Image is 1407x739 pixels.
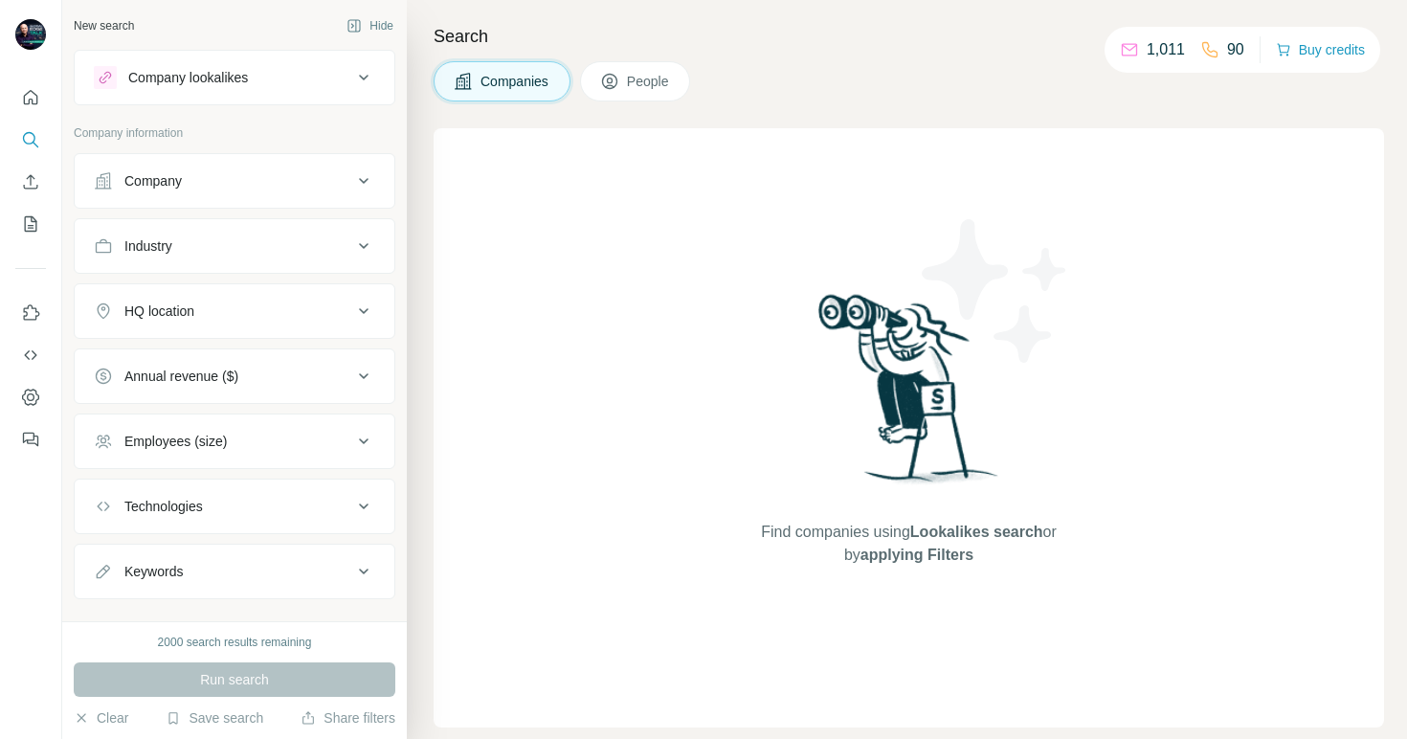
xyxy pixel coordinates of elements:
[75,353,394,399] button: Annual revenue ($)
[480,72,550,91] span: Companies
[124,497,203,516] div: Technologies
[909,205,1082,377] img: Surfe Illustration - Stars
[301,708,395,728] button: Share filters
[75,549,394,594] button: Keywords
[124,432,227,451] div: Employees (size)
[74,17,134,34] div: New search
[755,521,1061,567] span: Find companies using or by
[75,288,394,334] button: HQ location
[74,708,128,728] button: Clear
[128,68,248,87] div: Company lookalikes
[158,634,312,651] div: 2000 search results remaining
[15,165,46,199] button: Enrich CSV
[75,158,394,204] button: Company
[75,483,394,529] button: Technologies
[124,236,172,256] div: Industry
[74,124,395,142] p: Company information
[75,55,394,101] button: Company lookalikes
[15,80,46,115] button: Quick start
[124,367,238,386] div: Annual revenue ($)
[434,23,1384,50] h4: Search
[15,19,46,50] img: Avatar
[627,72,671,91] span: People
[124,302,194,321] div: HQ location
[15,296,46,330] button: Use Surfe on LinkedIn
[15,123,46,157] button: Search
[124,171,182,190] div: Company
[124,562,183,581] div: Keywords
[1147,38,1185,61] p: 1,011
[910,524,1043,540] span: Lookalikes search
[15,338,46,372] button: Use Surfe API
[15,207,46,241] button: My lists
[810,289,1009,503] img: Surfe Illustration - Woman searching with binoculars
[15,422,46,457] button: Feedback
[333,11,407,40] button: Hide
[166,708,263,728] button: Save search
[860,547,973,563] span: applying Filters
[15,380,46,414] button: Dashboard
[1276,36,1365,63] button: Buy credits
[75,223,394,269] button: Industry
[75,418,394,464] button: Employees (size)
[1227,38,1244,61] p: 90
